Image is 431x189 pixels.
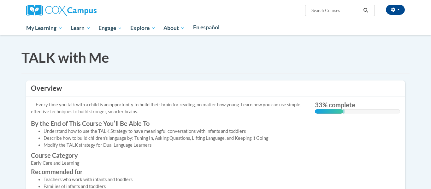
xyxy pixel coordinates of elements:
h3: Overview [31,84,400,93]
a: Learn [67,21,95,35]
button: Search [361,7,371,14]
input: Search Courses [311,7,361,14]
li: Describe how to build children's language by: Tuning In, Asking Questions, Lifting Language, and ... [44,135,305,142]
label: Recommended for [31,168,305,175]
p: Every time you talk with a child is an opportunity to build their brain for reading, no matter ho... [31,101,305,115]
label: 33% complete [315,101,400,108]
div: Main menu [17,21,414,35]
div: 0.001% [343,109,345,114]
span: TALK with Me [21,49,109,66]
span: Explore [130,24,156,32]
a: About [160,21,189,35]
img: Cox Campus [26,5,97,16]
label: By the End of This Course Youʹll Be Able To [31,120,305,127]
button: Account Settings [386,5,405,15]
i:  [363,8,369,13]
li: Understand how to use the TALK Strategy to have meaningful conversations with infants and toddlers [44,128,305,135]
span: En español [193,24,220,31]
span: Learn [71,24,91,32]
div: Early Care and Learning [31,160,305,167]
li: Teachers who work with infants and toddlers [44,176,305,183]
a: En español [189,21,224,34]
span: Engage [98,24,122,32]
a: My Learning [22,21,67,35]
a: Cox Campus [26,7,97,13]
span: About [163,24,185,32]
li: Modify the TALK strategy for Dual Language Learners [44,142,305,149]
span: My Learning [26,24,62,32]
a: Engage [94,21,126,35]
div: 33% complete [315,109,343,114]
label: Course Category [31,152,305,159]
a: Explore [126,21,160,35]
